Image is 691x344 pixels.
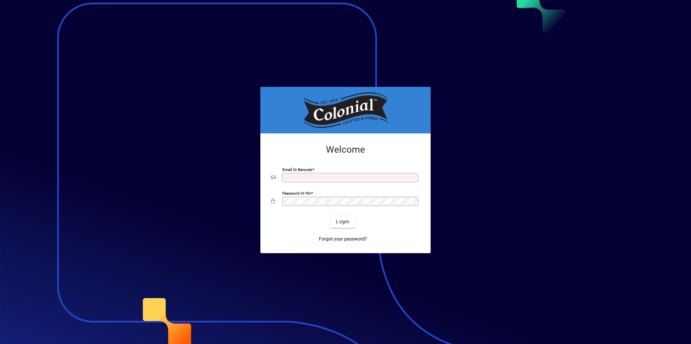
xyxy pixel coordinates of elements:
button: Login [331,216,355,228]
a: Forgot your password? [316,233,370,245]
span: Forgot your password? [319,236,367,243]
mat-label: Password or Pin [282,191,311,195]
h2: Welcome [271,144,420,155]
span: Login [336,218,349,225]
mat-label: Email or Barcode [282,167,312,172]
